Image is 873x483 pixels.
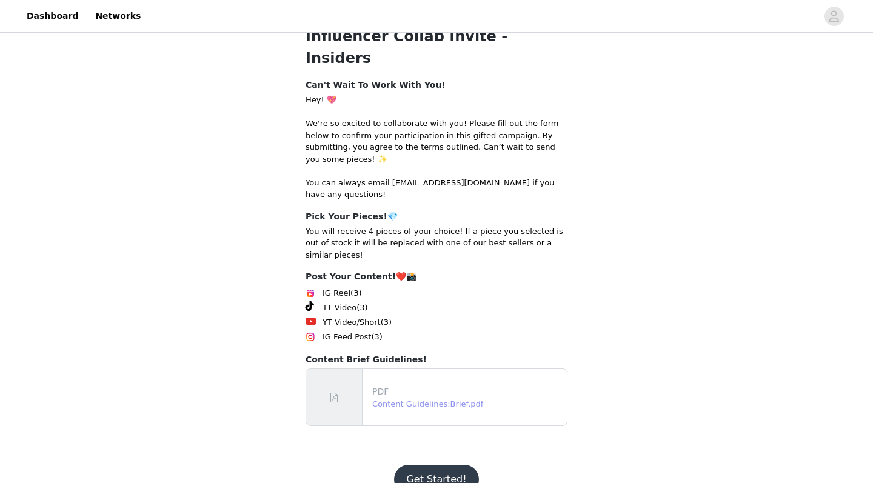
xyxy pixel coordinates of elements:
span: IG Reel [323,287,350,299]
a: Networks [88,2,148,30]
h1: Influencer Collab Invite - Insiders [306,25,567,69]
h4: Content Brief Guidelines! [306,353,567,366]
h4: Post Your Content!❤️📸 [306,270,567,283]
p: Hey! 💖 [306,94,567,106]
p: PDF [372,385,562,398]
span: YT Video/Short [323,316,381,328]
p: You will receive 4 pieces of your choice! If a piece you selected is out of stock it will be repl... [306,225,567,261]
span: (3) [356,302,367,314]
span: (3) [350,287,361,299]
span: TT Video [323,302,356,314]
img: Instagram Reels Icon [306,288,315,298]
a: Dashboard [19,2,85,30]
div: avatar [828,7,840,26]
img: Instagram Icon [306,332,315,342]
span: IG Feed Post [323,331,371,343]
div: You can always email [EMAIL_ADDRESS][DOMAIN_NAME] if you have any questions! [306,177,567,201]
h4: Can't Wait To Work With You! [306,79,567,92]
h4: Pick Your Pieces!💎 [306,210,567,223]
p: We're so excited to collaborate with you! Please fill out the form below to confirm your particip... [306,118,567,165]
a: Content Guidelines:Brief.pdf [372,399,483,408]
span: (3) [381,316,392,328]
span: (3) [371,331,382,343]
